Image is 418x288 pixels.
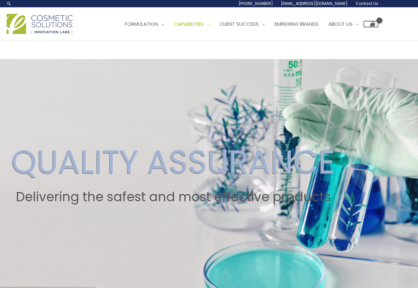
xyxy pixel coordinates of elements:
[7,1,12,6] a: Search icon link
[239,1,273,6] span: [PHONE_NUMBER]
[363,21,378,27] a: View Shopping Cart, empty
[356,1,378,6] span: Contact Us
[11,189,335,205] h2: Delivering the safest and most effective products
[281,1,348,6] span: [EMAIL_ADDRESS][DOMAIN_NAME]
[174,20,204,27] span: Capabilities
[169,14,214,34] a: Capabilities
[323,14,363,34] a: About Us
[270,14,323,34] a: Emerging Brands
[120,14,169,34] a: Formulation
[219,20,259,27] span: Client Success
[7,14,73,34] img: Cosmetic Solutions Logo
[115,14,378,34] nav: Site Navigation
[328,20,353,27] span: About Us
[125,20,158,27] span: Formulation
[214,14,270,34] a: Client Success
[275,20,319,27] span: Emerging Brands
[11,143,335,181] h2: QUALITY ASSURANCE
